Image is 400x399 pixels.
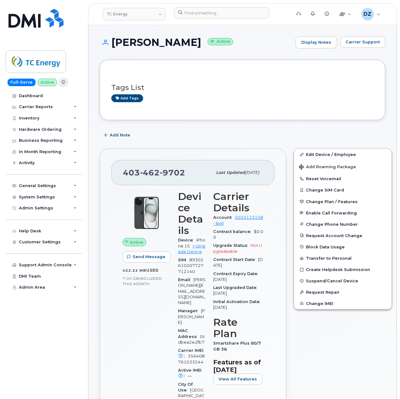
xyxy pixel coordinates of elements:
[178,348,203,358] span: Carrier IMEI
[178,277,206,305] span: [PERSON_NAME][EMAIL_ADDRESS][DOMAIN_NAME]
[373,372,395,394] iframe: Messenger Launcher
[110,132,130,138] span: Add Note
[294,241,392,252] button: Block Data Usage
[294,230,392,241] button: Request Account Change
[216,170,245,175] span: Last updated
[294,184,392,196] button: Change SIM Card
[128,194,165,232] img: iPhone_15_Black.png
[213,305,227,310] span: [DATE]
[130,239,143,245] span: Active
[213,341,261,351] span: Smartshare Plus 80/7GB 36
[178,191,206,236] h3: Device Details
[178,334,205,345] span: 0cdbea2e2fb7
[178,244,206,254] a: + Upgrade Device
[123,268,146,273] span: 422.22 MB
[213,285,260,290] span: Last Upgraded Date
[294,173,392,184] button: Reset Voicemail
[294,207,392,219] button: Enable Call Forwarding
[213,299,263,304] span: Initial Activation Date
[178,238,196,242] span: Device
[295,36,337,48] a: Display Notes
[123,276,162,286] span: included this month
[178,238,205,248] span: iPhone 15
[213,277,227,282] span: [DATE]
[299,164,356,170] span: Add Roaming Package
[213,191,263,213] h3: Carrier Details
[100,130,136,141] button: Add Note
[306,199,358,204] span: Change Plan / Features
[213,358,263,374] h3: Features as of [DATE]
[123,276,139,281] span: 7.00 GB
[294,196,392,207] button: Change Plan / Features
[213,271,261,276] span: Contract Expiry Date
[306,210,357,215] span: Enable Call Forwarding
[294,286,392,298] button: Request Repair
[213,243,251,248] span: Upgrade Status
[219,376,257,382] span: View All Features
[188,374,192,378] span: —
[294,160,392,173] button: Add Roaming Package
[213,374,262,385] button: View All Features
[213,291,227,296] span: [DATE]
[213,257,258,262] span: Contract Start Date
[213,229,254,234] span: Contract balance
[213,243,262,253] span: Not Upgradeable
[178,308,205,325] span: [PERSON_NAME]
[294,264,392,275] a: Create Helpdesk Submission
[178,382,193,392] span: City Of Use
[213,215,263,225] a: 0503123158 - Bell
[213,317,263,339] h3: Rate Plan
[346,39,380,45] span: Carrier Support
[178,258,189,262] span: SIM
[178,258,203,274] span: 89302610207727712140
[178,308,201,313] span: Manager
[123,168,185,177] span: 403
[146,268,159,273] span: used
[178,368,202,378] span: Active IMEI
[294,252,392,264] button: Transfer to Personal
[100,37,292,48] h1: [PERSON_NAME]
[160,168,185,177] span: 9702
[245,170,259,175] span: [DATE]
[294,275,392,286] button: Suspend/Cancel Device
[294,298,392,309] button: Change IMEI
[306,279,358,283] span: Suspend/Cancel Device
[208,38,233,45] small: Active
[111,94,143,102] a: Add tags
[178,328,200,339] span: MAC Address
[178,277,193,282] span: Email
[294,149,392,160] a: Edit Device / Employee
[340,36,385,48] button: Carrier Support
[123,251,171,263] button: Send Message
[178,354,205,364] span: 356408761533244
[133,254,165,260] span: Send Message
[140,168,160,177] span: 462
[111,84,374,91] h3: Tags List
[213,215,235,220] span: Account
[294,219,392,230] button: Change Phone Number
